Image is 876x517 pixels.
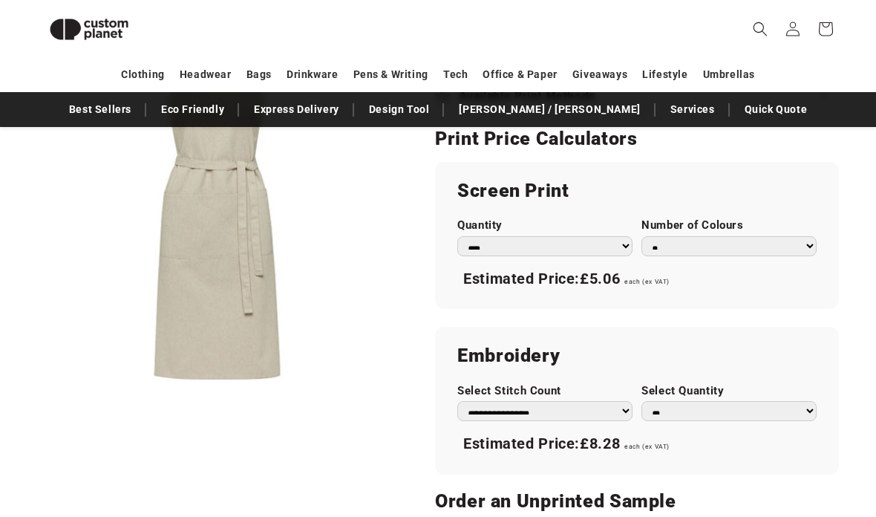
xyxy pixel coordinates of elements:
[443,62,468,88] a: Tech
[457,264,817,296] div: Estimated Price:
[180,62,232,88] a: Headwear
[641,219,817,233] label: Number of Colours
[703,62,755,88] a: Umbrellas
[62,97,139,123] a: Best Sellers
[435,128,839,152] h2: Print Price Calculators
[121,62,165,88] a: Clothing
[353,62,428,88] a: Pens & Writing
[621,357,876,517] iframe: Chat Widget
[457,385,633,399] label: Select Stitch Count
[624,279,670,286] span: each (ex VAT)
[451,97,647,123] a: [PERSON_NAME] / [PERSON_NAME]
[457,345,817,368] h2: Embroidery
[572,62,627,88] a: Giveaways
[457,429,817,461] div: Estimated Price:
[457,180,817,204] h2: Screen Print
[37,6,141,53] img: Custom Planet
[246,97,347,123] a: Express Delivery
[457,219,633,233] label: Quantity
[435,490,839,514] h2: Order an Unprinted Sample
[737,97,815,123] a: Quick Quote
[154,97,232,123] a: Eco Friendly
[580,435,620,453] span: £8.28
[580,270,620,288] span: £5.06
[37,22,398,383] media-gallery: Gallery Viewer
[362,97,437,123] a: Design Tool
[744,13,777,45] summary: Search
[287,62,338,88] a: Drinkware
[663,97,722,123] a: Services
[642,62,687,88] a: Lifestyle
[483,62,557,88] a: Office & Paper
[246,62,272,88] a: Bags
